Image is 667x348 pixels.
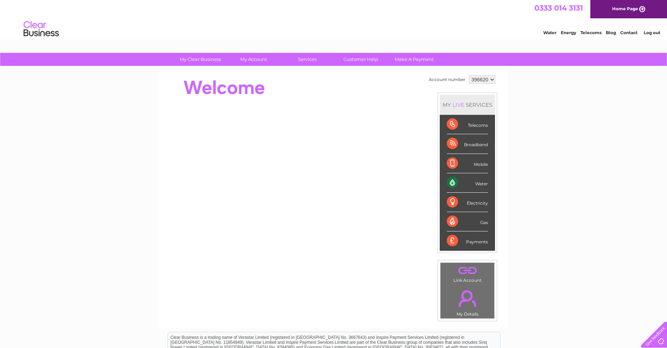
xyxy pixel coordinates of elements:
div: Payments [447,231,488,250]
a: 0333 014 3131 [534,4,583,12]
div: Broadband [447,134,488,154]
a: Blog [606,30,616,35]
td: My Details [440,284,495,319]
a: Services [278,53,336,66]
div: Electricity [447,193,488,212]
div: MY SERVICES [440,95,495,115]
a: Log out [644,30,660,35]
a: Customer Help [332,53,390,66]
div: LIVE [451,101,466,108]
div: Telecoms [447,115,488,134]
div: Clear Business is a trading name of Verastar Limited (registered in [GEOGRAPHIC_DATA] No. 3667643... [168,4,500,34]
a: My Account [225,53,283,66]
div: Water [447,173,488,193]
a: Telecoms [580,30,602,35]
div: Mobile [447,154,488,173]
td: Link Account [440,262,495,285]
a: . [442,265,493,277]
a: Make A Payment [385,53,443,66]
a: Contact [620,30,637,35]
a: My Clear Business [171,53,229,66]
img: logo.png [23,18,59,40]
a: . [442,286,493,311]
a: Energy [561,30,576,35]
a: Water [543,30,557,35]
td: Account number [427,74,467,86]
div: Gas [447,212,488,231]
